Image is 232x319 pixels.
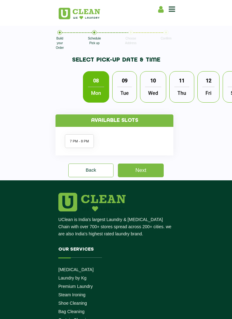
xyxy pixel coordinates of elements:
p: Confirm [161,36,172,41]
p: Schedule Pick up [88,36,101,45]
a: Steam Ironing [58,292,85,297]
p: Choose Address [125,36,137,45]
p: Build your Order [56,36,64,50]
span: 11 [176,75,188,87]
img: UClean Laundry and Dry Cleaning [59,8,100,19]
li: 7 PM - 8 PM [65,134,94,148]
a: [MEDICAL_DATA] [58,267,94,272]
p: UClean is India's largest Laundry & [MEDICAL_DATA] Chain with over 700+ stores spread across 200+... [58,216,174,238]
a: Laundry by Kg [58,275,86,280]
span: Tue [117,87,132,99]
a: Premium Laundry [58,284,93,289]
span: Fri [202,87,215,99]
span: Wed [145,87,161,99]
h4: Our Services [58,247,174,258]
span: 09 [119,75,131,87]
span: 12 [203,75,215,87]
span: 08 [90,75,102,87]
span: 10 [147,75,159,87]
a: Shoe Cleaning [58,301,87,306]
a: Next [118,164,164,177]
span: Mon [88,87,104,99]
h4: Available slots [56,114,173,127]
a: Bag Cleaning [58,309,85,314]
a: Back [68,164,114,177]
h1: SELECT PICK-UP DATE & TIME [23,53,209,67]
span: Thu [174,87,189,99]
img: logo.png [58,193,126,211]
